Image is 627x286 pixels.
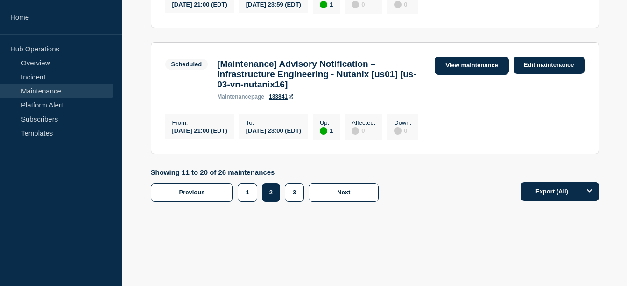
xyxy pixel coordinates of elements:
div: Scheduled [171,61,202,68]
div: disabled [394,127,402,135]
p: Down : [394,119,411,126]
h3: [Maintenance] Advisory Notification – Infrastructure Engineering - Nutanix [us01] [us-03-vn-nutan... [217,59,425,90]
button: 1 [238,183,257,202]
div: 0 [394,126,411,135]
a: 133841 [269,93,293,100]
button: Previous [151,183,233,202]
button: Export (All) [521,182,599,201]
div: up [320,1,327,8]
button: 2 [262,183,280,202]
div: up [320,127,327,135]
button: Next [309,183,379,202]
p: Up : [320,119,333,126]
div: [DATE] 21:00 (EDT) [172,126,227,134]
div: 1 [320,126,333,135]
p: page [217,93,264,100]
a: Edit maintenance [514,57,585,74]
span: Previous [179,189,205,196]
div: 0 [352,126,375,135]
div: [DATE] 23:00 (EDT) [246,126,301,134]
a: View maintenance [435,57,508,75]
span: Next [337,189,350,196]
p: Affected : [352,119,375,126]
p: To : [246,119,301,126]
div: disabled [352,1,359,8]
button: 3 [285,183,304,202]
span: maintenance [217,93,251,100]
p: Showing 11 to 20 of 26 maintenances [151,168,384,176]
button: Options [580,182,599,201]
p: From : [172,119,227,126]
div: disabled [394,1,402,8]
div: disabled [352,127,359,135]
